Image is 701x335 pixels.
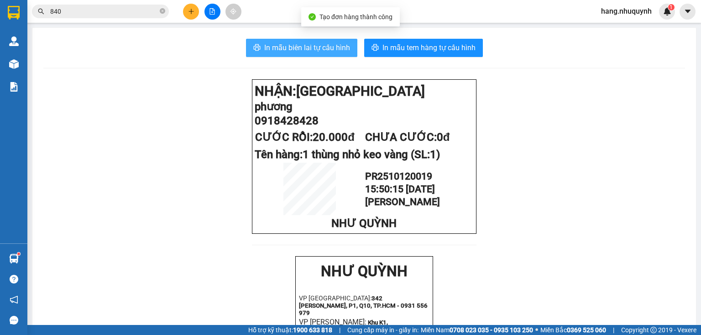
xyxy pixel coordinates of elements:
[10,316,18,325] span: message
[50,6,158,16] input: Tìm tên, số ĐT hoặc mã đơn
[38,8,44,15] span: search
[450,326,533,334] strong: 0708 023 035 - 0935 103 250
[209,8,215,15] span: file-add
[365,196,440,207] span: [PERSON_NAME]
[365,170,432,182] span: PR2510120019
[255,114,319,127] span: 0918428428
[9,59,19,69] img: warehouse-icon
[8,6,20,20] img: logo-vxr
[255,100,293,113] span: phương
[650,327,657,333] span: copyright
[255,83,425,99] strong: NHẬN:
[204,4,220,20] button: file-add
[313,131,355,144] span: 20.000đ
[321,263,408,280] strong: NHƯ QUỲNH
[255,148,440,161] span: Tên hàng:
[225,4,241,20] button: aim
[160,8,165,14] span: close-circle
[9,254,19,263] img: warehouse-icon
[9,82,19,92] img: solution-icon
[309,13,316,21] span: check-circle
[319,13,392,21] span: Tạo đơn hàng thành công
[230,8,236,15] span: aim
[183,4,199,20] button: plus
[10,275,18,283] span: question-circle
[17,253,20,255] sup: 1
[160,7,165,16] span: close-circle
[4,34,132,55] strong: 342 [PERSON_NAME], P1, Q10, TP.HCM - 0931 556 979
[299,295,428,316] strong: 342 [PERSON_NAME], P1, Q10, TP.HCM - 0931 556 979
[613,325,614,335] span: |
[264,42,350,53] span: In mẫu biên lai tự cấu hình
[437,131,450,144] span: 0đ
[594,5,659,17] span: hang.nhuquynh
[4,57,71,65] span: VP [PERSON_NAME]:
[9,36,19,46] img: warehouse-icon
[299,294,429,316] p: VP [GEOGRAPHIC_DATA]:
[663,7,671,15] img: icon-new-feature
[253,44,261,52] span: printer
[680,4,696,20] button: caret-down
[668,4,675,10] sup: 1
[10,295,18,304] span: notification
[382,42,476,53] span: In mẫu tem hàng tự cấu hình
[567,326,606,334] strong: 0369 525 060
[670,4,673,10] span: 1
[339,325,340,335] span: |
[371,44,379,52] span: printer
[255,131,355,144] span: CƯỚC RỒI:
[25,4,112,21] strong: NHƯ QUỲNH
[299,318,366,326] span: VP [PERSON_NAME]:
[540,325,606,335] span: Miền Bắc
[188,8,194,15] span: plus
[303,148,440,161] span: 1 thùng nhỏ keo vàng (SL:
[296,83,425,99] span: [GEOGRAPHIC_DATA]
[365,131,450,144] span: CHƯA CƯỚC:
[421,325,533,335] span: Miền Nam
[4,33,133,55] p: VP [GEOGRAPHIC_DATA]:
[364,39,483,57] button: printerIn mẫu tem hàng tự cấu hình
[246,39,357,57] button: printerIn mẫu biên lai tự cấu hình
[347,325,419,335] span: Cung cấp máy in - giấy in:
[293,326,332,334] strong: 1900 633 818
[430,148,440,161] span: 1)
[684,7,692,15] span: caret-down
[535,328,538,332] span: ⚪️
[331,217,397,230] span: NHƯ QUỲNH
[248,325,332,335] span: Hỗ trợ kỹ thuật:
[365,183,435,195] span: 15:50:15 [DATE]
